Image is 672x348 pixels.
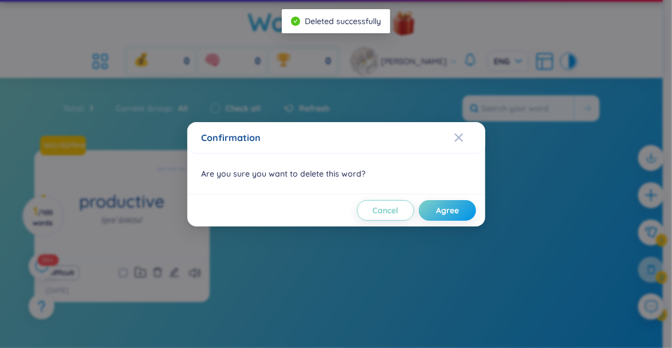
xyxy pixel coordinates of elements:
div: Are you sure you want to delete this word? [187,154,485,194]
span: check-circle [291,17,300,26]
span: Deleted successfully [305,16,381,26]
button: Cancel [357,200,414,221]
span: Cancel [372,205,398,216]
button: Close [454,122,485,153]
button: Agree [419,200,476,221]
div: Confirmation [201,131,471,144]
span: Agree [436,205,459,216]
